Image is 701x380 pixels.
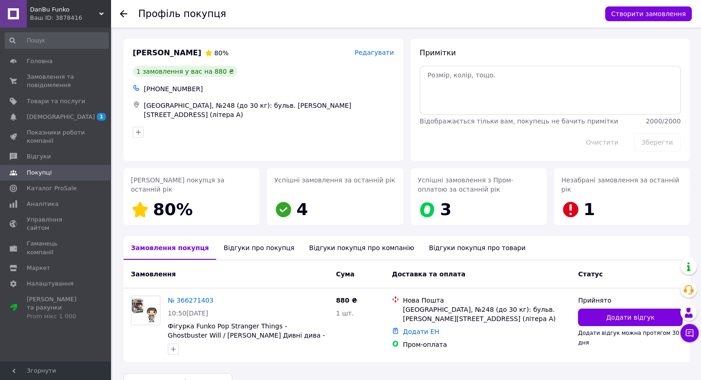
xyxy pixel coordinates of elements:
a: Фігурка Funko Pop Stranger Things - Ghostbuster Will / [PERSON_NAME] Дивні дива - Вілл #547 [168,322,325,348]
a: Додати ЕН [403,328,439,335]
button: Створити замовлення [605,6,692,21]
a: Фото товару [131,296,160,325]
div: Повернутися назад [120,9,127,18]
img: Фото товару [131,296,160,325]
span: Маркет [27,264,50,272]
span: Покупці [27,169,52,177]
div: Нова Пошта [403,296,571,305]
span: 1 [583,200,595,219]
span: DanBu Funko [30,6,99,14]
span: Відгуки [27,152,51,161]
span: [PERSON_NAME] [133,48,201,58]
span: Статус [578,270,602,278]
span: 1 [97,113,106,121]
span: Успішні замовлення з Пром-оплатою за останній рік [418,176,513,193]
div: [GEOGRAPHIC_DATA], №248 (до 30 кг): бульв. [PERSON_NAME][STREET_ADDRESS] (літера А) [142,99,396,121]
div: Відгуки покупця про компанію [302,236,422,260]
span: Каталог ProSale [27,184,77,193]
div: Замовлення покупця [124,236,216,260]
span: Примітки [420,48,456,57]
span: Головна [27,57,53,65]
div: [PHONE_NUMBER] [142,82,396,95]
span: Показники роботи компанії [27,129,85,145]
button: Додати відгук [578,309,683,326]
span: Додати відгук можна протягом 30 дня [578,330,679,345]
span: 1 шт. [336,310,354,317]
span: Налаштування [27,280,74,288]
input: Пошук [5,32,109,49]
span: Замовлення та повідомлення [27,73,85,89]
span: Успішні замовлення за останній рік [274,176,395,184]
span: Незабрані замовлення за останній рік [561,176,679,193]
span: Гаманець компанії [27,240,85,256]
span: [PERSON_NAME] та рахунки [27,295,85,321]
span: 3 [440,200,452,219]
span: 4 [296,200,308,219]
span: Додати відгук [606,313,654,322]
div: Відгуки покупця про товари [422,236,533,260]
div: 1 замовлення у вас на 880 ₴ [133,66,237,77]
div: Пром-оплата [403,340,571,349]
div: [GEOGRAPHIC_DATA], №248 (до 30 кг): бульв. [PERSON_NAME][STREET_ADDRESS] (літера А) [403,305,571,323]
span: 80% [214,49,229,57]
h1: Профіль покупця [138,8,226,19]
div: Відгуки про покупця [216,236,301,260]
button: Чат з покупцем [680,324,699,342]
span: Cума [336,270,354,278]
span: 10:50[DATE] [168,310,208,317]
span: 880 ₴ [336,297,357,304]
a: № 366271403 [168,297,213,304]
div: Ваш ID: 3878416 [30,14,111,22]
span: Доставка та оплата [392,270,465,278]
span: Замовлення [131,270,176,278]
span: [DEMOGRAPHIC_DATA] [27,113,95,121]
span: Аналітика [27,200,59,208]
div: Прийнято [578,296,683,305]
span: Відображається тільки вам, покупець не бачить примітки [420,117,619,125]
span: 2000 / 2000 [646,117,681,125]
div: Prom мікс 1 000 [27,312,85,321]
span: Редагувати [354,49,394,56]
span: Управління сайтом [27,216,85,232]
span: [PERSON_NAME] покупця за останній рік [131,176,224,193]
span: Товари та послуги [27,97,85,105]
span: 80% [153,200,193,219]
